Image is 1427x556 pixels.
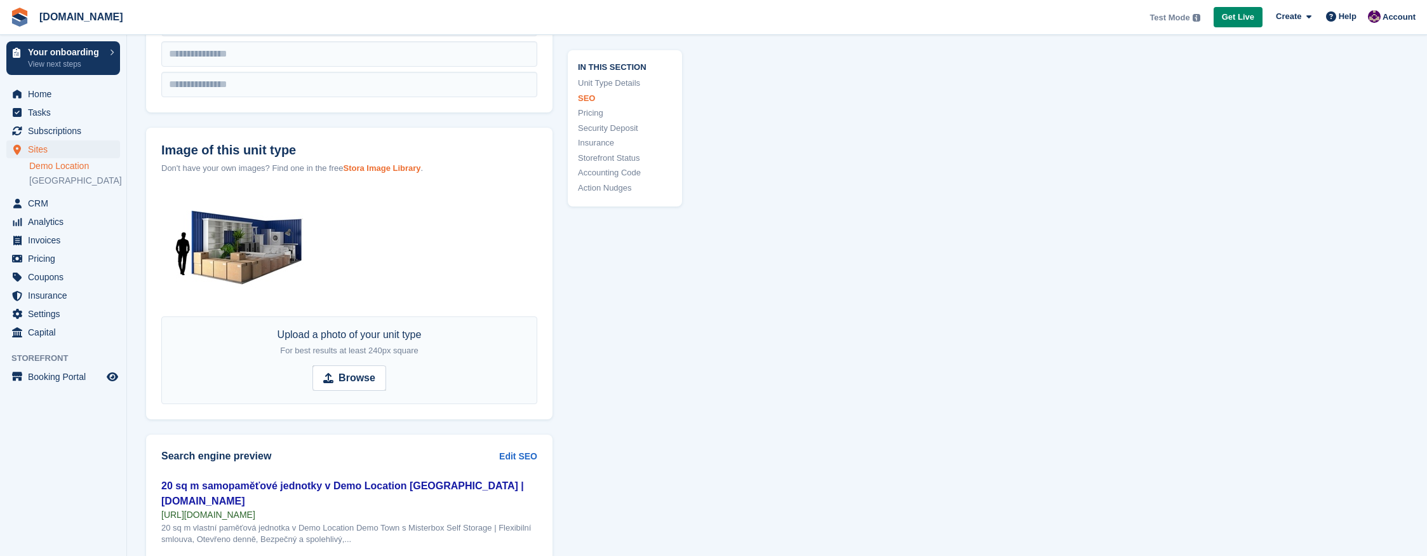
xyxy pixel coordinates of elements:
[6,250,120,268] a: menu
[28,104,104,121] span: Tasks
[28,194,104,212] span: CRM
[28,368,104,386] span: Booking Portal
[28,213,104,231] span: Analytics
[161,522,537,545] div: 20 sq m vlastní paměťová jednotka v Demo Location Demo Town s Misterbox Self Storage | Flexibilní...
[161,143,537,158] label: Image of this unit type
[161,190,324,312] img: 20.jpg
[28,287,104,304] span: Insurance
[578,92,672,104] a: SEO
[578,107,672,119] a: Pricing
[28,122,104,140] span: Subscriptions
[1193,14,1200,22] img: icon-info-grey-7440780725fd019a000dd9b08b2336e03edf1995a4989e88bcd33f0948082b44.svg
[578,137,672,149] a: Insurance
[1383,11,1416,24] span: Account
[161,509,537,520] div: [URL][DOMAIN_NAME]
[6,323,120,341] a: menu
[28,140,104,158] span: Sites
[578,151,672,164] a: Storefront Status
[578,77,672,90] a: Unit Type Details
[161,478,537,509] div: 20 sq m samopaměťové jednotky v Demo Location [GEOGRAPHIC_DATA] | [DOMAIN_NAME]
[34,6,128,27] a: [DOMAIN_NAME]
[6,122,120,140] a: menu
[578,166,672,179] a: Accounting Code
[338,370,375,386] strong: Browse
[6,213,120,231] a: menu
[28,323,104,341] span: Capital
[6,194,120,212] a: menu
[343,163,420,173] a: Stora Image Library
[6,231,120,249] a: menu
[1368,10,1381,23] img: Anna Žambůrková
[105,369,120,384] a: Preview store
[278,327,422,358] div: Upload a photo of your unit type
[280,346,419,355] span: For best results at least 240px square
[312,365,386,391] input: Browse
[28,250,104,268] span: Pricing
[6,41,120,75] a: Your onboarding View next steps
[1222,11,1254,24] span: Get Live
[578,60,672,72] span: In this section
[578,121,672,134] a: Security Deposit
[161,451,499,462] h2: Search engine preview
[6,104,120,121] a: menu
[28,85,104,103] span: Home
[499,450,537,463] a: Edit SEO
[6,140,120,158] a: menu
[29,175,120,187] a: [GEOGRAPHIC_DATA]
[1339,10,1357,23] span: Help
[6,85,120,103] a: menu
[28,268,104,286] span: Coupons
[28,48,104,57] p: Your onboarding
[1276,10,1301,23] span: Create
[6,305,120,323] a: menu
[29,160,120,172] a: Demo Location
[6,287,120,304] a: menu
[578,181,672,194] a: Action Nudges
[28,305,104,323] span: Settings
[1149,11,1189,24] span: Test Mode
[6,368,120,386] a: menu
[28,231,104,249] span: Invoices
[6,268,120,286] a: menu
[11,352,126,365] span: Storefront
[1214,7,1263,28] a: Get Live
[10,8,29,27] img: stora-icon-8386f47178a22dfd0bd8f6a31ec36ba5ce8667c1dd55bd0f319d3a0aa187defe.svg
[28,58,104,70] p: View next steps
[161,162,537,175] div: Don't have your own images? Find one in the free .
